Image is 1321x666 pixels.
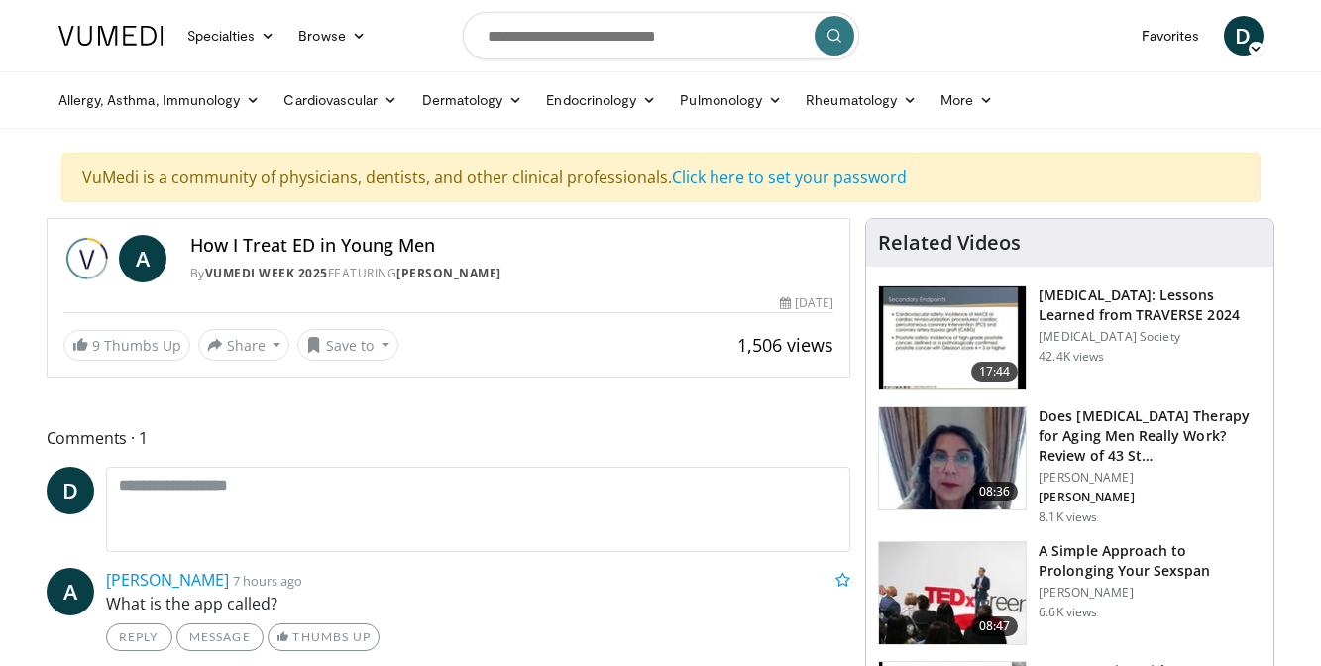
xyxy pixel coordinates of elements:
[106,623,172,651] a: Reply
[1039,406,1262,466] h3: Does [MEDICAL_DATA] Therapy for Aging Men Really Work? Review of 43 St…
[1039,509,1097,525] p: 8.1K views
[176,623,264,651] a: Message
[879,407,1026,510] img: 4d4bce34-7cbb-4531-8d0c-5308a71d9d6c.150x105_q85_crop-smart_upscale.jpg
[63,330,190,361] a: 9 Thumbs Up
[672,166,907,188] a: Click here to set your password
[1039,541,1262,581] h3: A Simple Approach to Prolonging Your Sexspan
[534,80,668,120] a: Endocrinology
[233,572,302,590] small: 7 hours ago
[878,231,1021,255] h4: Related Videos
[878,285,1262,390] a: 17:44 [MEDICAL_DATA]: Lessons Learned from TRAVERSE 2024 [MEDICAL_DATA] Society 42.4K views
[879,542,1026,645] img: c4bd4661-e278-4c34-863c-57c104f39734.150x105_q85_crop-smart_upscale.jpg
[780,294,833,312] div: [DATE]
[396,265,501,281] a: [PERSON_NAME]
[1039,285,1262,325] h3: [MEDICAL_DATA]: Lessons Learned from TRAVERSE 2024
[106,592,851,615] p: What is the app called?
[47,467,94,514] a: D
[878,541,1262,646] a: 08:47 A Simple Approach to Prolonging Your Sexspan [PERSON_NAME] 6.6K views
[198,329,290,361] button: Share
[63,235,111,282] img: Vumedi Week 2025
[1224,16,1264,55] a: D
[929,80,1005,120] a: More
[794,80,929,120] a: Rheumatology
[971,616,1019,636] span: 08:47
[47,425,851,451] span: Comments 1
[58,26,164,46] img: VuMedi Logo
[971,482,1019,501] span: 08:36
[878,406,1262,525] a: 08:36 Does [MEDICAL_DATA] Therapy for Aging Men Really Work? Review of 43 St… [PERSON_NAME] [PERS...
[92,336,100,355] span: 9
[1039,349,1104,365] p: 42.4K views
[205,265,328,281] a: Vumedi Week 2025
[268,623,380,651] a: Thumbs Up
[61,153,1261,202] div: VuMedi is a community of physicians, dentists, and other clinical professionals.
[1039,605,1097,620] p: 6.6K views
[106,569,229,591] a: [PERSON_NAME]
[1039,585,1262,601] p: [PERSON_NAME]
[47,80,273,120] a: Allergy, Asthma, Immunology
[1130,16,1212,55] a: Favorites
[272,80,409,120] a: Cardiovascular
[119,235,166,282] a: A
[668,80,794,120] a: Pulmonology
[1039,470,1262,486] p: [PERSON_NAME]
[1039,329,1262,345] p: [MEDICAL_DATA] Society
[971,362,1019,382] span: 17:44
[47,568,94,615] a: A
[463,12,859,59] input: Search topics, interventions
[879,286,1026,389] img: 1317c62a-2f0d-4360-bee0-b1bff80fed3c.150x105_q85_crop-smart_upscale.jpg
[410,80,535,120] a: Dermatology
[1039,490,1262,505] p: [PERSON_NAME]
[286,16,378,55] a: Browse
[190,235,834,257] h4: How I Treat ED in Young Men
[297,329,398,361] button: Save to
[175,16,287,55] a: Specialties
[737,333,833,357] span: 1,506 views
[190,265,834,282] div: By FEATURING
